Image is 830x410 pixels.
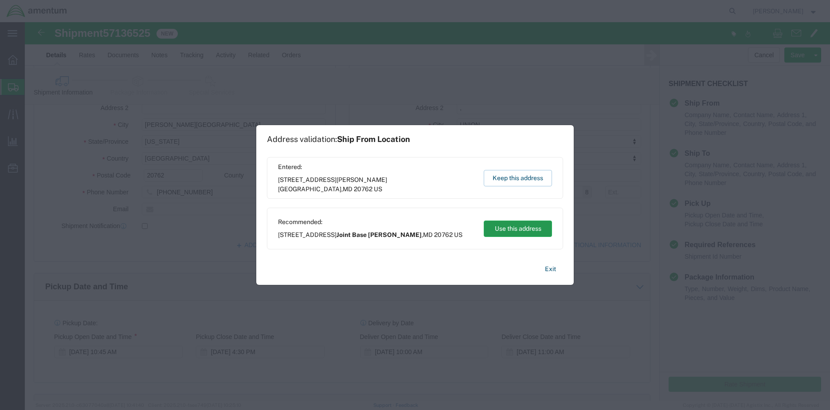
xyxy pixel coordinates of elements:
span: US [454,231,462,238]
span: Entered: [278,162,475,172]
span: 20762 [354,185,372,193]
button: Use this address [484,221,552,237]
span: US [374,185,382,193]
span: MD [343,185,352,193]
span: [PERSON_NAME][GEOGRAPHIC_DATA] [278,176,387,193]
h1: Address validation: [267,134,410,144]
button: Keep this address [484,170,552,186]
span: Recommended: [278,217,462,227]
span: [STREET_ADDRESS] , [278,230,462,240]
span: 20762 [434,231,453,238]
span: Joint Base [PERSON_NAME] [337,231,422,238]
span: Ship From Location [337,134,410,144]
span: MD [423,231,433,238]
button: Exit [538,261,563,277]
span: [STREET_ADDRESS] , [278,175,475,194]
